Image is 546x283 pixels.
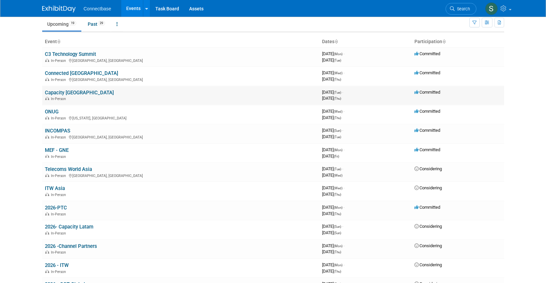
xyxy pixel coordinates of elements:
div: [GEOGRAPHIC_DATA], [GEOGRAPHIC_DATA] [45,134,317,139]
img: ExhibitDay [42,6,76,12]
span: [DATE] [322,224,343,229]
span: In-Person [51,231,68,235]
th: Dates [319,36,412,48]
span: Committed [414,147,440,152]
img: In-Person Event [45,155,49,158]
span: [DATE] [322,166,343,171]
span: - [342,90,343,95]
span: 29 [98,21,105,26]
span: [DATE] [322,51,344,56]
a: Upcoming19 [42,18,81,30]
span: (Tue) [334,59,341,62]
span: (Mon) [334,148,342,152]
span: Committed [414,70,440,75]
span: (Thu) [334,78,341,81]
span: Connectbase [84,6,111,11]
a: ONUG [45,109,59,115]
a: Sort by Start Date [334,39,338,44]
span: Committed [414,90,440,95]
span: (Wed) [334,110,342,113]
span: In-Person [51,155,68,159]
img: In-Person Event [45,97,49,100]
span: (Fri) [334,155,339,158]
a: Telecoms World Asia [45,166,92,172]
img: In-Person Event [45,116,49,119]
span: - [342,224,343,229]
span: (Mon) [334,206,342,209]
img: Stephanie Bird [485,2,498,15]
a: Connected [GEOGRAPHIC_DATA] [45,70,118,76]
div: [GEOGRAPHIC_DATA], [GEOGRAPHIC_DATA] [45,173,317,178]
span: - [343,185,344,190]
span: [DATE] [322,185,344,190]
span: - [343,243,344,248]
span: In-Person [51,78,68,82]
span: Committed [414,128,440,133]
span: In-Person [51,193,68,197]
span: [DATE] [322,243,344,248]
span: (Thu) [334,193,341,196]
a: 2026 - ITW [45,262,69,268]
span: (Thu) [334,270,341,273]
a: 2026-PTC [45,205,67,211]
span: Considering [414,262,442,267]
span: [DATE] [322,77,341,82]
span: [DATE] [322,192,341,197]
a: C3 Technology Summit [45,51,96,57]
span: [DATE] [322,173,342,178]
span: [DATE] [322,269,341,274]
a: Search [446,3,476,15]
span: In-Person [51,250,68,255]
span: [DATE] [322,211,341,216]
span: (Thu) [334,116,341,120]
span: [DATE] [322,249,341,254]
span: In-Person [51,212,68,216]
img: In-Person Event [45,59,49,62]
span: Considering [414,166,442,171]
span: - [343,262,344,267]
span: In-Person [51,116,68,120]
span: (Mon) [334,244,342,248]
span: (Tue) [334,167,341,171]
a: ITW Asia [45,185,65,191]
div: [US_STATE], [GEOGRAPHIC_DATA] [45,115,317,120]
span: - [343,205,344,210]
span: [DATE] [322,134,341,139]
span: [DATE] [322,205,344,210]
span: Committed [414,51,440,56]
span: In-Person [51,270,68,274]
th: Event [42,36,319,48]
span: (Thu) [334,97,341,100]
span: In-Person [51,59,68,63]
span: - [343,51,344,56]
a: Past29 [83,18,110,30]
a: Sort by Participation Type [442,39,446,44]
span: (Tue) [334,91,341,94]
a: Capacity [GEOGRAPHIC_DATA] [45,90,114,96]
span: In-Person [51,174,68,178]
span: (Mon) [334,263,342,267]
span: Considering [414,185,442,190]
span: (Tue) [334,135,341,139]
th: Participation [412,36,504,48]
span: [DATE] [322,128,343,133]
span: (Thu) [334,212,341,216]
span: (Sun) [334,231,341,235]
span: [DATE] [322,115,341,120]
span: [DATE] [322,90,343,95]
a: 2026 -Channel Partners [45,243,97,249]
span: Search [455,6,470,11]
div: [GEOGRAPHIC_DATA], [GEOGRAPHIC_DATA] [45,77,317,82]
div: [GEOGRAPHIC_DATA], [GEOGRAPHIC_DATA] [45,58,317,63]
span: [DATE] [322,58,341,63]
span: [DATE] [322,96,341,101]
a: Sort by Event Name [57,39,60,44]
span: (Thu) [334,250,341,254]
img: In-Person Event [45,250,49,254]
span: [DATE] [322,147,344,152]
span: (Sun) [334,225,341,228]
img: In-Person Event [45,212,49,215]
span: [DATE] [322,154,339,159]
span: (Wed) [334,186,342,190]
span: - [343,147,344,152]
